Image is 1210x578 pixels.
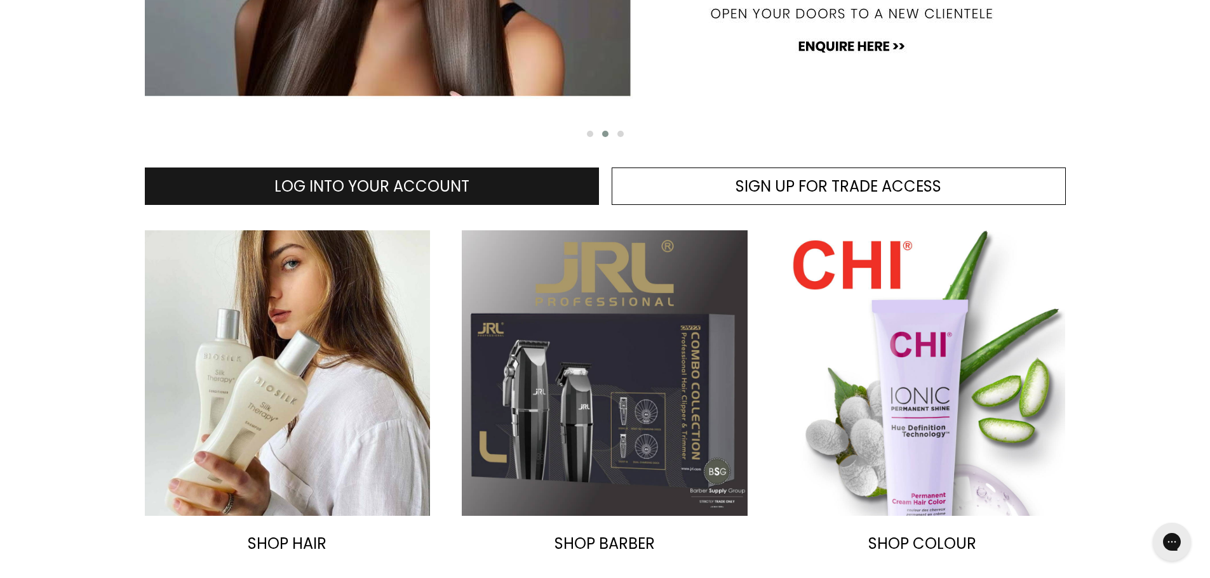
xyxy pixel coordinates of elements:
[145,529,431,559] a: SHOP HAIR
[462,529,748,559] a: SHOP BARBER
[612,167,1066,206] a: SIGN UP FOR TRADE ACCESS
[779,529,1065,559] a: SHOP COLOUR
[145,167,599,206] a: LOG INTO YOUR ACCOUNT
[736,176,941,197] span: SIGN UP FOR TRADE ACCESS
[555,533,655,554] span: SHOP BARBER
[868,533,976,554] span: SHOP COLOUR
[1146,518,1197,565] iframe: Gorgias live chat messenger
[274,176,469,197] span: LOG INTO YOUR ACCOUNT
[248,533,326,554] span: SHOP HAIR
